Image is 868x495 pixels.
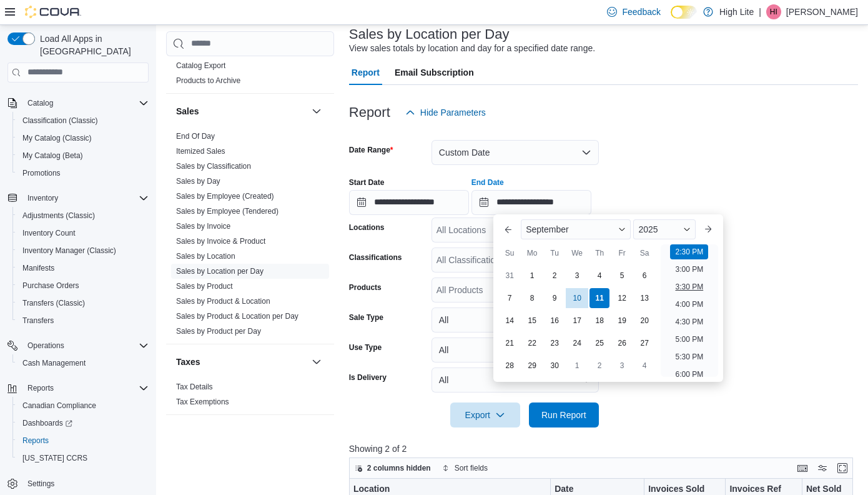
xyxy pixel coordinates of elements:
div: day-4 [589,266,609,286]
a: Tax Details [176,382,213,391]
div: day-29 [522,356,542,376]
div: day-8 [522,288,542,308]
span: [US_STATE] CCRS [22,453,87,463]
span: Settings [22,476,149,491]
div: day-4 [634,356,654,376]
button: Reports [2,379,154,397]
div: Mo [522,243,542,263]
span: Classification (Classic) [17,113,149,128]
a: My Catalog (Classic) [17,131,97,146]
div: day-30 [545,356,565,376]
button: Keyboard shortcuts [795,461,810,476]
a: Transfers (Classic) [17,296,90,311]
a: Canadian Compliance [17,398,101,413]
span: Canadian Compliance [22,401,96,411]
a: Sales by Employee (Tendered) [176,207,279,216]
button: Purchase Orders [12,277,154,294]
button: Inventory Count [12,224,154,242]
button: Inventory [22,191,63,206]
button: Next month [698,219,718,239]
span: Reports [17,433,149,448]
div: day-27 [634,333,654,353]
span: My Catalog (Beta) [17,148,149,163]
button: Cash Management [12,354,154,372]
a: My Catalog (Beta) [17,148,88,163]
button: Operations [2,337,154,354]
span: Feedback [622,6,660,18]
p: Showing 2 of 2 [349,442,858,455]
label: Classifications [349,252,402,262]
button: Export [450,402,520,427]
div: Button. Open the year selector. 2025 is currently selected. [633,219,695,239]
a: Cash Management [17,356,91,371]
span: Inventory Count [17,226,149,241]
button: [US_STATE] CCRS [12,449,154,467]
li: 3:00 PM [670,262,708,277]
div: Date [555,483,630,495]
span: My Catalog (Classic) [22,133,92,143]
a: Sales by Product [176,282,233,291]
button: Inventory Manager (Classic) [12,242,154,259]
div: day-1 [522,266,542,286]
li: 5:00 PM [670,332,708,347]
button: Catalog [22,96,58,111]
span: Inventory [27,193,58,203]
span: Catalog [22,96,149,111]
span: Purchase Orders [17,278,149,293]
div: day-23 [545,333,565,353]
a: Sales by Product per Day [176,327,261,336]
button: Operations [22,338,69,353]
span: Export [458,402,513,427]
span: Manifests [22,263,54,273]
span: Transfers (Classic) [17,296,149,311]
div: day-10 [567,288,587,308]
a: Tax Exemptions [176,397,229,406]
li: 3:30 PM [670,279,708,294]
label: Is Delivery [349,372,387,382]
button: Reports [22,381,59,396]
span: Transfers [17,313,149,328]
span: Washington CCRS [17,451,149,466]
li: 4:00 PM [670,297,708,312]
a: Inventory Count [17,226,81,241]
a: Sales by Location per Day [176,267,264,276]
div: day-16 [545,311,565,331]
button: Transfers [12,312,154,329]
div: Su [500,243,520,263]
button: Sales [176,105,307,117]
span: Reports [22,436,49,446]
span: Reports [27,383,54,393]
a: Sales by Classification [176,162,251,171]
button: Previous Month [498,219,518,239]
button: Enter fullscreen [835,461,850,476]
span: Dashboards [17,416,149,431]
div: Products [166,58,334,93]
label: Date Range [349,145,393,155]
button: Transfers (Classic) [12,294,154,312]
a: Purchase Orders [17,278,84,293]
button: Inventory [2,189,154,207]
span: Dashboards [22,418,72,428]
input: Press the down key to enter a popover containing a calendar. Press the escape key to close the po... [471,190,591,215]
span: September [526,224,568,234]
span: Email Subscription [395,60,474,85]
div: View sales totals by location and day for a specified date range. [349,42,595,55]
span: Operations [27,341,64,351]
div: Taxes [166,379,334,414]
button: Canadian Compliance [12,397,154,414]
p: High Lite [719,4,754,19]
span: Adjustments (Classic) [22,211,95,221]
div: Tu [545,243,565,263]
span: Load All Apps in [GEOGRAPHIC_DATA] [35,32,149,57]
button: Hide Parameters [400,100,491,125]
p: [PERSON_NAME] [786,4,858,19]
h3: Sales by Location per Day [349,27,510,42]
span: Settings [27,479,54,489]
div: day-6 [634,266,654,286]
span: Cash Management [22,358,86,368]
a: Dashboards [12,414,154,432]
button: Custom Date [432,140,599,165]
button: Taxes [309,354,324,369]
div: Location [353,483,536,495]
